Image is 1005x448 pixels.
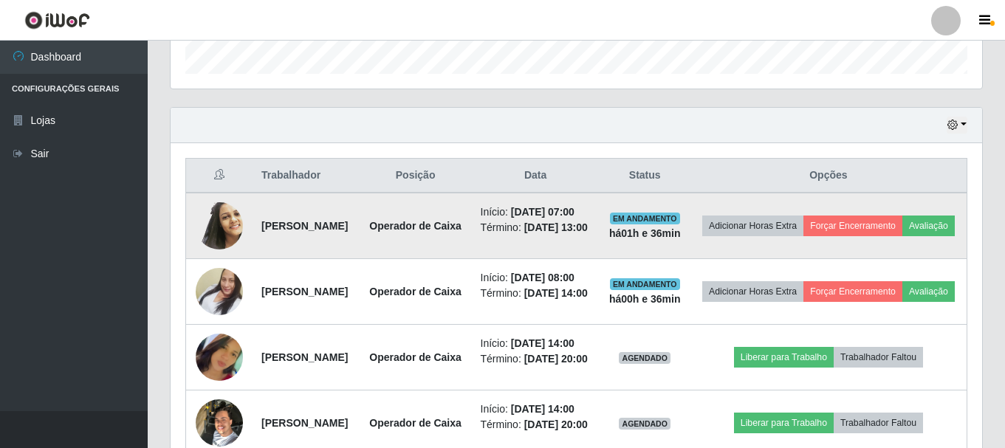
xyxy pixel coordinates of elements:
time: [DATE] 20:00 [524,353,588,365]
span: EM ANDAMENTO [610,278,680,290]
strong: Operador de Caixa [369,220,462,232]
strong: [PERSON_NAME] [261,220,348,232]
span: EM ANDAMENTO [610,213,680,224]
th: Posição [360,159,472,193]
th: Data [472,159,600,193]
time: [DATE] 20:00 [524,418,588,430]
button: Adicionar Horas Extra [702,216,803,236]
strong: há 00 h e 36 min [609,293,681,305]
li: Término: [481,351,591,367]
li: Início: [481,204,591,220]
li: Início: [481,270,591,286]
strong: Operador de Caixa [369,286,462,297]
button: Forçar Encerramento [803,216,902,236]
strong: há 01 h e 36 min [609,227,681,239]
time: [DATE] 14:00 [524,287,588,299]
img: 1680605937506.jpeg [196,315,243,399]
th: Trabalhador [253,159,360,193]
time: [DATE] 14:00 [511,337,574,349]
button: Forçar Encerramento [803,281,902,302]
time: [DATE] 13:00 [524,221,588,233]
button: Liberar para Trabalho [734,413,834,433]
li: Término: [481,286,591,301]
li: Início: [481,336,591,351]
button: Trabalhador Faltou [834,347,923,368]
img: 1742563763298.jpeg [196,249,243,334]
img: 1619005854451.jpeg [196,196,243,255]
li: Término: [481,220,591,235]
li: Início: [481,402,591,417]
strong: [PERSON_NAME] [261,417,348,429]
button: Avaliação [902,216,955,236]
th: Status [600,159,690,193]
img: CoreUI Logo [24,11,90,30]
li: Término: [481,417,591,433]
strong: [PERSON_NAME] [261,286,348,297]
button: Trabalhador Faltou [834,413,923,433]
span: AGENDADO [619,352,670,364]
th: Opções [690,159,967,193]
time: [DATE] 08:00 [511,272,574,283]
strong: Operador de Caixa [369,351,462,363]
button: Avaliação [902,281,955,302]
span: AGENDADO [619,418,670,430]
button: Liberar para Trabalho [734,347,834,368]
time: [DATE] 14:00 [511,403,574,415]
strong: [PERSON_NAME] [261,351,348,363]
time: [DATE] 07:00 [511,206,574,218]
button: Adicionar Horas Extra [702,281,803,302]
strong: Operador de Caixa [369,417,462,429]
